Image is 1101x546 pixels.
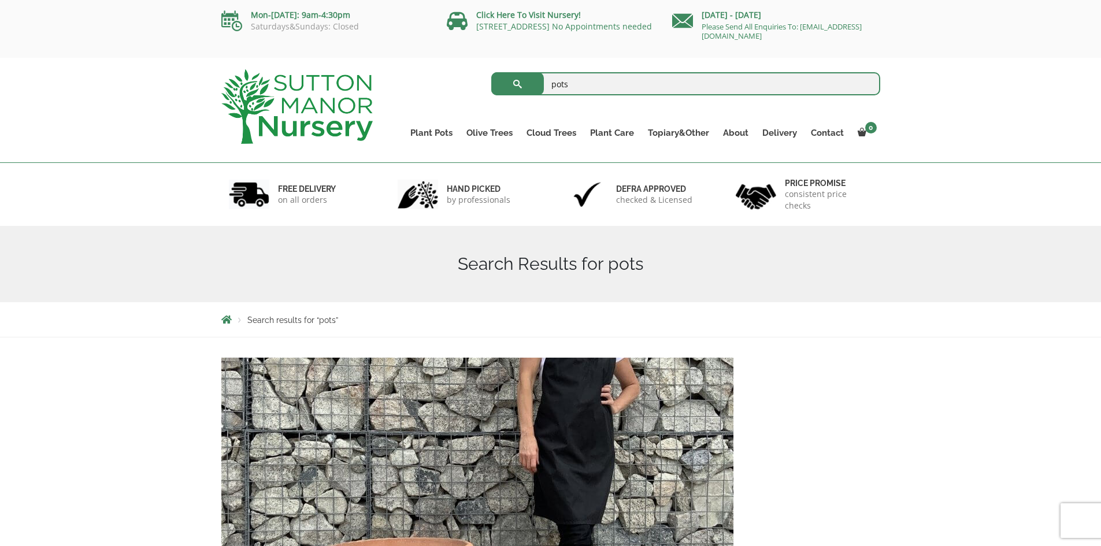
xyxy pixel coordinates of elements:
a: The Thai Binh Vietnamese Terracotta Plant Pots (Cylinder) [221,476,733,486]
a: Click Here To Visit Nursery! [476,9,581,20]
input: Search... [491,72,880,95]
a: Olive Trees [459,125,520,141]
img: 2.jpg [398,180,438,209]
img: 3.jpg [567,180,607,209]
a: Please Send All Enquiries To: [EMAIL_ADDRESS][DOMAIN_NAME] [702,21,862,41]
h6: Defra approved [616,184,692,194]
p: by professionals [447,194,510,206]
h6: hand picked [447,184,510,194]
a: Contact [804,125,851,141]
a: [STREET_ADDRESS] No Appointments needed [476,21,652,32]
a: Plant Care [583,125,641,141]
a: Cloud Trees [520,125,583,141]
img: logo [221,69,373,144]
p: Saturdays&Sundays: Closed [221,22,429,31]
h1: Search Results for pots [221,254,880,274]
img: 1.jpg [229,180,269,209]
p: checked & Licensed [616,194,692,206]
span: 0 [865,122,877,133]
a: Topiary&Other [641,125,716,141]
a: Delivery [755,125,804,141]
span: Search results for “pots” [247,315,338,325]
p: [DATE] - [DATE] [672,8,880,22]
nav: Breadcrumbs [221,315,880,324]
p: Mon-[DATE]: 9am-4:30pm [221,8,429,22]
img: 4.jpg [736,177,776,212]
p: on all orders [278,194,336,206]
a: 0 [851,125,880,141]
a: Plant Pots [403,125,459,141]
h6: FREE DELIVERY [278,184,336,194]
p: consistent price checks [785,188,873,211]
a: About [716,125,755,141]
h6: Price promise [785,178,873,188]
